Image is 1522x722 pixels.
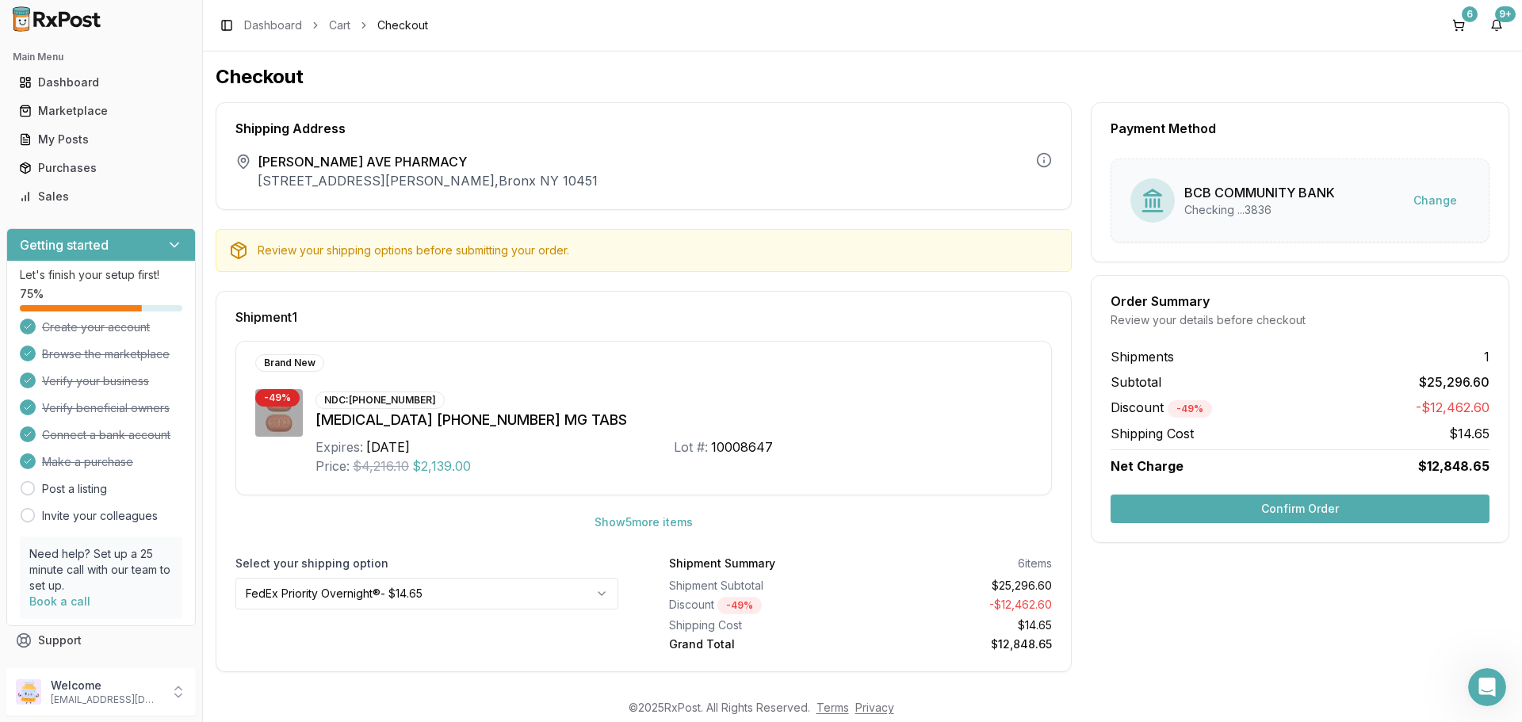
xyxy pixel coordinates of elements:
[867,578,1053,594] div: $25,296.60
[20,267,182,283] p: Let's finish your setup first!
[669,578,855,594] div: Shipment Subtotal
[867,636,1053,652] div: $12,848.65
[6,98,196,124] button: Marketplace
[19,103,183,119] div: Marketplace
[51,693,161,706] p: [EMAIL_ADDRESS][DOMAIN_NAME]
[867,597,1053,614] div: - $12,462.60
[235,311,297,323] span: Shipment 1
[377,17,428,33] span: Checkout
[6,155,196,181] button: Purchases
[412,457,471,476] span: $2,139.00
[244,17,302,33] a: Dashboard
[1168,400,1212,418] div: - 49 %
[353,457,409,476] span: $4,216.10
[1184,183,1335,202] div: BCB COMMUNITY BANK
[13,125,189,154] a: My Posts
[1416,398,1489,418] span: -$12,462.60
[1111,424,1194,443] span: Shipping Cost
[1111,347,1174,366] span: Shipments
[669,556,775,571] div: Shipment Summary
[13,97,189,125] a: Marketplace
[42,454,133,470] span: Make a purchase
[1449,424,1489,443] span: $14.65
[19,132,183,147] div: My Posts
[6,6,108,32] img: RxPost Logo
[816,701,849,714] a: Terms
[258,171,598,190] p: [STREET_ADDRESS][PERSON_NAME] , Bronx NY 10451
[258,243,1058,258] div: Review your shipping options before submitting your order.
[855,701,894,714] a: Privacy
[42,400,170,416] span: Verify beneficial owners
[29,546,173,594] p: Need help? Set up a 25 minute call with our team to set up.
[582,508,706,537] button: Show5more items
[51,678,161,693] p: Welcome
[1111,295,1489,308] div: Order Summary
[1484,347,1489,366] span: 1
[315,392,445,409] div: NDC: [PHONE_NUMBER]
[1468,668,1506,706] iframe: Intercom live chat
[1111,399,1212,415] span: Discount
[6,184,196,209] button: Sales
[6,626,196,655] button: Support
[1418,457,1489,476] span: $12,848.65
[711,437,773,457] div: 10008647
[19,189,183,204] div: Sales
[6,655,196,683] button: Feedback
[42,508,158,524] a: Invite your colleagues
[258,152,598,171] span: [PERSON_NAME] AVE PHARMACY
[315,437,363,457] div: Expires:
[1111,122,1489,135] div: Payment Method
[20,235,109,254] h3: Getting started
[42,373,149,389] span: Verify your business
[1419,372,1489,392] span: $25,296.60
[42,481,107,497] a: Post a listing
[19,160,183,176] div: Purchases
[1484,13,1509,38] button: 9+
[235,122,1052,135] div: Shipping Address
[1018,556,1052,571] div: 6 items
[38,661,92,677] span: Feedback
[42,319,150,335] span: Create your account
[1495,6,1516,22] div: 9+
[1111,458,1184,474] span: Net Charge
[13,68,189,97] a: Dashboard
[20,286,44,302] span: 75 %
[674,437,708,457] div: Lot #:
[867,617,1053,633] div: $14.65
[29,594,90,608] a: Book a call
[1184,202,1335,218] div: Checking ...3836
[216,64,1509,90] h1: Checkout
[1401,186,1470,215] button: Change
[42,346,170,362] span: Browse the marketplace
[19,74,183,90] div: Dashboard
[13,182,189,211] a: Sales
[669,636,855,652] div: Grand Total
[1111,312,1489,328] div: Review your details before checkout
[16,679,41,705] img: User avatar
[13,51,189,63] h2: Main Menu
[669,597,855,614] div: Discount
[315,457,350,476] div: Price:
[255,354,324,372] div: Brand New
[255,389,300,407] div: - 49 %
[717,597,762,614] div: - 49 %
[669,617,855,633] div: Shipping Cost
[244,17,428,33] nav: breadcrumb
[13,154,189,182] a: Purchases
[42,427,170,443] span: Connect a bank account
[315,409,1032,431] div: [MEDICAL_DATA] [PHONE_NUMBER] MG TABS
[235,556,618,571] label: Select your shipping option
[1446,13,1471,38] button: 6
[1111,372,1161,392] span: Subtotal
[6,127,196,152] button: My Posts
[6,70,196,95] button: Dashboard
[366,437,410,457] div: [DATE]
[255,389,303,437] img: Biktarvy 50-200-25 MG TABS
[1462,6,1478,22] div: 6
[329,17,350,33] a: Cart
[1111,495,1489,523] button: Confirm Order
